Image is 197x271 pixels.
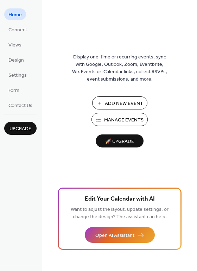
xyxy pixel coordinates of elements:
[91,113,148,126] button: Manage Events
[4,99,37,111] a: Contact Us
[104,116,144,124] span: Manage Events
[72,53,167,83] span: Display one-time or recurring events, sync with Google, Outlook, Zoom, Eventbrite, Wix Events or ...
[8,87,19,94] span: Form
[92,96,147,109] button: Add New Event
[4,69,31,81] a: Settings
[9,125,31,133] span: Upgrade
[8,102,32,109] span: Contact Us
[4,24,31,35] a: Connect
[4,84,24,96] a: Form
[8,26,27,34] span: Connect
[4,122,37,135] button: Upgrade
[71,205,169,222] span: Want to adjust the layout, update settings, or change the design? The assistant can help.
[8,42,21,49] span: Views
[4,54,28,65] a: Design
[4,8,26,20] a: Home
[8,72,27,79] span: Settings
[95,232,134,239] span: Open AI Assistant
[4,39,26,50] a: Views
[85,227,155,243] button: Open AI Assistant
[100,137,139,146] span: 🚀 Upgrade
[85,194,155,204] span: Edit Your Calendar with AI
[8,57,24,64] span: Design
[96,134,144,147] button: 🚀 Upgrade
[105,100,143,107] span: Add New Event
[8,11,22,19] span: Home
